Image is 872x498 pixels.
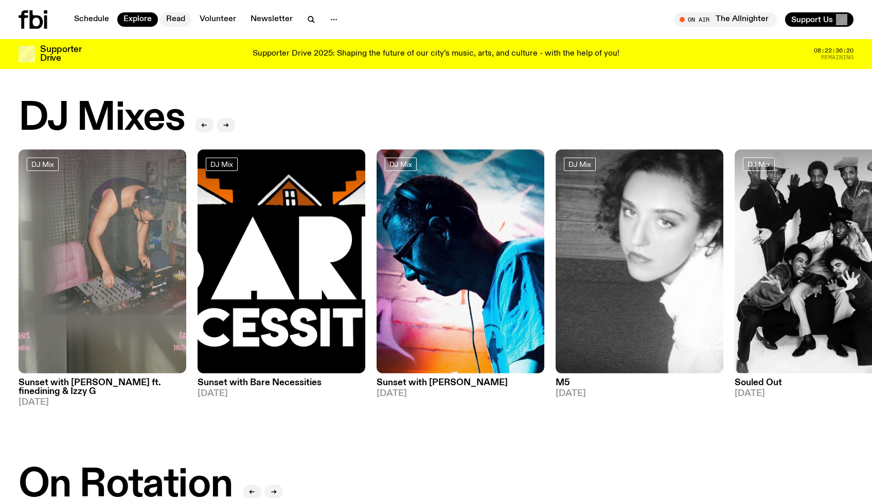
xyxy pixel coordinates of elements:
[253,49,619,59] p: Supporter Drive 2025: Shaping the future of our city’s music, arts, and culture - with the help o...
[785,12,853,27] button: Support Us
[19,99,185,138] h2: DJ Mixes
[377,379,544,387] h3: Sunset with [PERSON_NAME]
[556,379,723,387] h3: M5
[556,373,723,398] a: M5[DATE]
[198,373,365,398] a: Sunset with Bare Necessities[DATE]
[674,12,777,27] button: On AirThe Allnighter
[377,149,544,373] img: Simon Caldwell stands side on, looking downwards. He has headphones on. Behind him is a brightly ...
[117,12,158,27] a: Explore
[19,398,186,407] span: [DATE]
[198,389,365,398] span: [DATE]
[568,160,591,168] span: DJ Mix
[244,12,299,27] a: Newsletter
[31,160,54,168] span: DJ Mix
[210,160,233,168] span: DJ Mix
[556,389,723,398] span: [DATE]
[814,48,853,54] span: 08:22:36:20
[385,158,417,171] a: DJ Mix
[821,55,853,60] span: Remaining
[206,158,238,171] a: DJ Mix
[748,160,770,168] span: DJ Mix
[27,158,59,171] a: DJ Mix
[68,12,115,27] a: Schedule
[791,15,833,24] span: Support Us
[198,149,365,373] img: Bare Necessities
[377,373,544,398] a: Sunset with [PERSON_NAME][DATE]
[19,379,186,396] h3: Sunset with [PERSON_NAME] ft. finedining & Izzy G
[556,149,723,373] img: A black and white photo of Lilly wearing a white blouse and looking up at the camera.
[743,158,775,171] a: DJ Mix
[198,379,365,387] h3: Sunset with Bare Necessities
[377,389,544,398] span: [DATE]
[193,12,242,27] a: Volunteer
[40,45,81,63] h3: Supporter Drive
[564,158,596,171] a: DJ Mix
[389,160,412,168] span: DJ Mix
[160,12,191,27] a: Read
[19,373,186,407] a: Sunset with [PERSON_NAME] ft. finedining & Izzy G[DATE]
